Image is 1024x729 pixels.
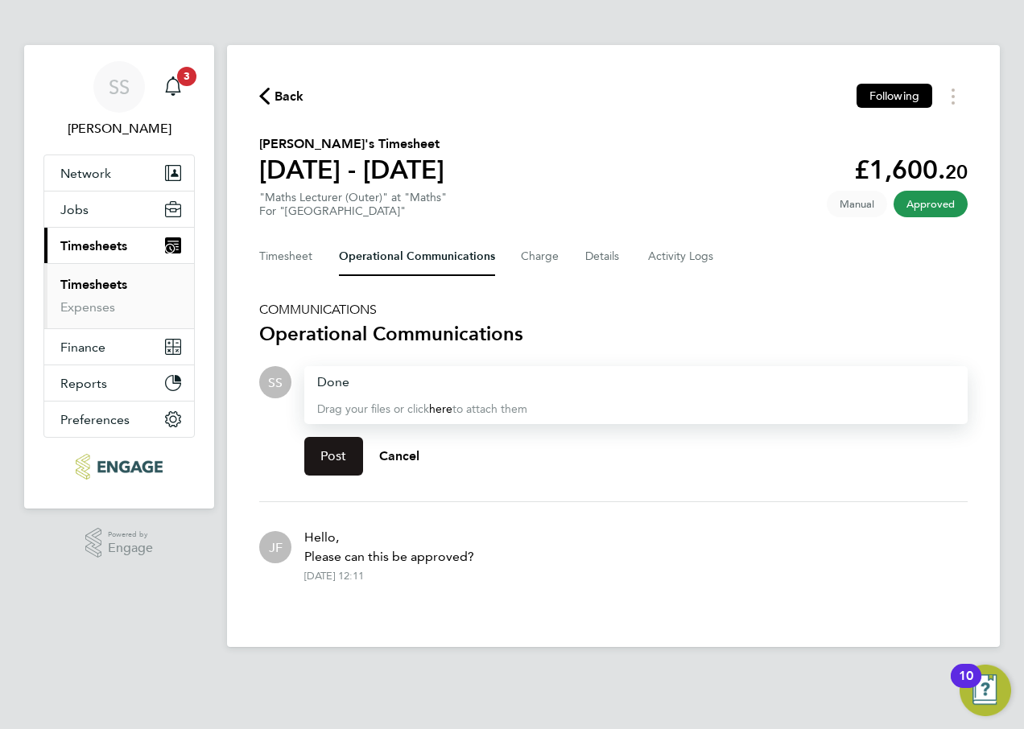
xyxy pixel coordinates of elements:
span: Preferences [60,412,130,427]
h2: [PERSON_NAME]'s Timesheet [259,134,444,154]
span: Engage [108,542,153,555]
span: JF [269,538,283,556]
span: This timesheet has been approved. [894,191,968,217]
span: Network [60,166,111,181]
div: For "[GEOGRAPHIC_DATA]" [259,204,447,218]
button: Jobs [44,192,194,227]
div: Done [317,373,955,392]
a: Go to home page [43,454,195,480]
span: SS [109,76,130,97]
p: Please can this be approved? [304,547,474,566]
button: Activity Logs [648,237,716,276]
button: Timesheet [259,237,313,276]
a: here [429,402,452,416]
a: Powered byEngage [85,528,154,558]
div: 10 [959,676,973,697]
img: ncclondon-logo-retina.png [76,454,162,480]
button: Following [857,84,932,108]
button: Reports [44,365,194,401]
a: Timesheets [60,277,127,292]
nav: Main navigation [24,45,214,509]
span: Finance [60,340,105,355]
button: Post [304,437,363,476]
a: 3 [157,61,189,113]
span: SS [268,373,283,391]
h3: Operational Communications [259,321,968,347]
div: Timesheets [44,263,194,328]
span: Post [320,448,347,464]
span: 20 [945,160,968,183]
span: Following [869,89,919,103]
span: Drag your files or click to attach them [317,402,527,416]
button: Finance [44,329,194,364]
app-decimal: £1,600. [854,154,968,185]
span: Cancel [379,448,420,463]
span: 3 [177,67,196,86]
button: Cancel [363,437,436,476]
span: This timesheet was manually created. [827,191,887,217]
div: James Farrington [259,531,291,563]
span: Powered by [108,528,153,542]
span: Timesheets [60,238,127,253]
p: Hello, [304,528,474,547]
div: Samya Siddiqui [259,366,291,398]
button: Preferences [44,402,194,437]
button: Operational Communications [339,237,495,276]
button: Open Resource Center, 10 new notifications [960,665,1011,716]
span: Reports [60,376,107,391]
a: Expenses [60,299,115,315]
span: Back [275,87,304,106]
button: Timesheets Menu [939,84,968,109]
h5: COMMUNICATIONS [259,302,968,318]
span: Jobs [60,202,89,217]
h1: [DATE] - [DATE] [259,154,444,186]
a: SS[PERSON_NAME] [43,61,195,138]
button: Timesheets [44,228,194,263]
div: [DATE] 12:11 [304,570,364,583]
button: Back [259,86,304,106]
div: "Maths Lecturer (Outer)" at "Maths" [259,191,447,218]
button: Details [585,237,622,276]
button: Network [44,155,194,191]
button: Charge [521,237,559,276]
span: Samya Siddiqui [43,119,195,138]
